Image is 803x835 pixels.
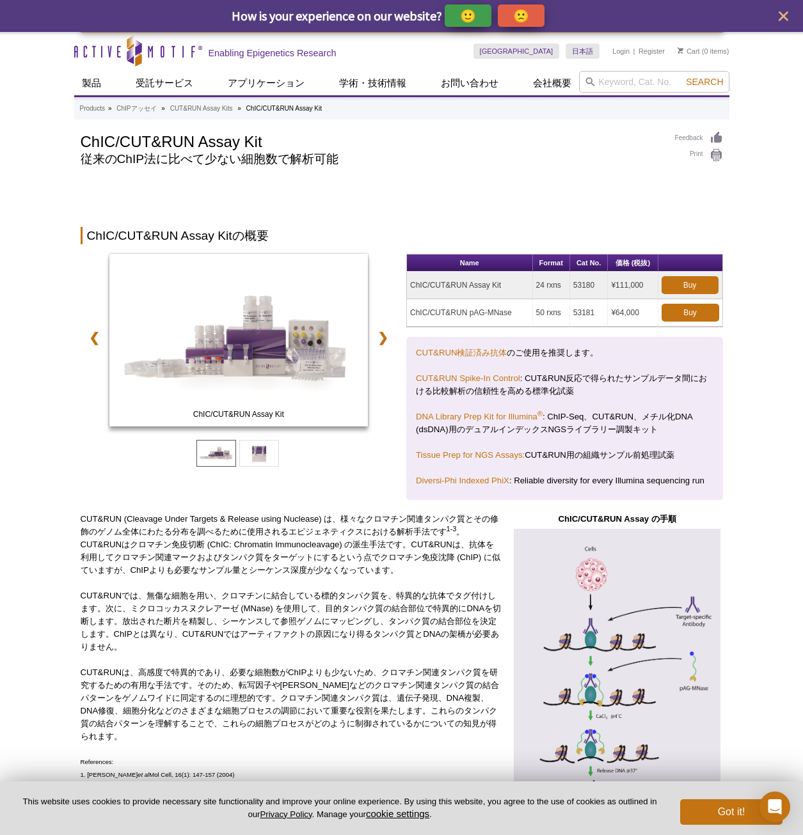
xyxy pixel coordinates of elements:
[369,323,397,352] a: ❯
[161,105,165,112] li: »
[116,103,156,114] a: ChIPアッセイ
[537,410,543,417] sup: ®
[407,254,533,272] th: Name
[128,71,201,95] a: 受託サービス
[81,131,662,150] h1: ChIC/CUT&RUN Assay Kit
[416,372,713,398] p: : CUT&RUN反応で得られたサンプルデータ間における比較解析の信頼性を高める標準化試薬
[331,71,414,95] a: 学術・技術情報
[416,348,507,357] a: CUT&RUN検証済み抗体
[20,796,659,820] p: This website uses cookies to provide necessary site functionality and improve your online experie...
[81,589,502,653] p: CUT&RUNでは、無傷な細胞を用い、クロマチンに結合している標的タンパク質を、特異的な抗体でタグ付けします。次に、ミクロコッカスヌクレアーゼ (MNase) を使用して、目的タンパク質の結合部...
[416,373,520,383] a: CUT&RUN Spike-In Control
[109,254,369,430] a: ChIC/CUT&RUN Assay Kit
[416,476,509,485] a: Diversi-Phi Indexed PhiX
[366,808,429,819] button: cookie settings
[416,347,713,359] p: のご使用を推奨します。
[612,47,630,56] a: Login
[416,412,543,421] a: DNA Library Prep Kit for Illumina®
[608,272,658,299] td: ¥111,000
[81,323,108,352] a: ❮
[416,449,713,462] p: CUT&RUN用の組織サンプル前処理試薬
[81,153,662,165] h2: 従来のChIP法に比べて少ない細胞数で解析可能
[232,8,442,24] span: How is your experience on our website?
[639,47,665,56] a: Register
[407,272,533,299] td: ChIC/CUT&RUN Assay Kit
[633,43,635,59] li: |
[407,299,533,327] td: ChIC/CUT&RUN pAG-MNase
[170,103,233,114] a: CUT&RUN Assay Kits
[608,299,658,327] td: ¥64,000
[686,77,723,87] span: Search
[662,304,719,322] a: Buy
[558,514,676,524] strong: ChIC/CUT&RUN Assay の手順
[775,8,791,24] button: close
[74,71,109,95] a: 製品
[570,299,608,327] td: 53181
[80,103,105,114] a: Products
[525,71,579,95] a: 会社概要
[570,272,608,299] td: 53180
[260,809,312,819] a: Privacy Policy
[513,8,529,24] p: 🙁
[678,47,700,56] a: Cart
[220,71,312,95] a: アプリケーション
[533,272,570,299] td: 24 rxns
[608,254,658,272] th: 価格 (税抜)
[680,799,783,825] button: Got it!
[460,8,476,24] p: 🙂
[662,276,719,294] a: Buy
[570,254,608,272] th: Cat No.
[416,450,525,460] a: Tissue Prep for NGS Assays:
[566,43,600,59] a: 日本語
[579,71,729,93] input: Keyword, Cat. No.
[682,76,727,88] button: Search
[678,43,729,59] li: (0 items)
[81,513,502,577] p: CUT&RUN (Cleavage Under Targets & Release using Nuclease) は、様々なクロマチン関連タンパク質とその修飾のゲノム全体にわたる分布を調べるた...
[416,410,713,436] p: : ChIP-Seq、CUT&RUN、メチル化DNA (dsDNA)用のデュアルインデックスNGSライブラリー調製キット
[675,148,723,162] a: Print
[109,254,369,426] img: ChIC/CUT&RUN Assay Kit
[81,756,502,807] p: References: 1. [PERSON_NAME] Mol Cell, 16(1): 147-157 (2004) 2. [PERSON_NAME] (2017) , e21856 3. ...
[138,771,149,778] em: et al
[433,71,506,95] a: お問い合わせ
[675,131,723,145] a: Feedback
[81,666,502,743] p: CUT&RUNは、高感度で特異的であり、必要な細胞数がChIPよりも少ないため、クロマチン関連タンパク質を研究するための有用な手法です。そのため、転写因子や[PERSON_NAME]などのクロマ...
[759,792,790,822] div: Open Intercom Messenger
[533,254,570,272] th: Format
[246,105,322,112] li: ChIC/CUT&RUN Assay Kit
[108,105,112,112] li: »
[416,474,713,487] p: : Reliable diversity for every Illumina sequencing run
[678,47,683,54] img: Your Cart
[209,47,337,59] h2: Enabling Epigenetics Research
[473,43,560,59] a: [GEOGRAPHIC_DATA]
[237,105,241,112] li: »
[447,525,457,533] sup: 1-3
[81,227,723,244] h2: ChIC/CUT&RUN Assay Kitの概要
[533,299,570,327] td: 50 rxns
[112,408,365,421] span: ChIC/CUT&RUN Assay Kit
